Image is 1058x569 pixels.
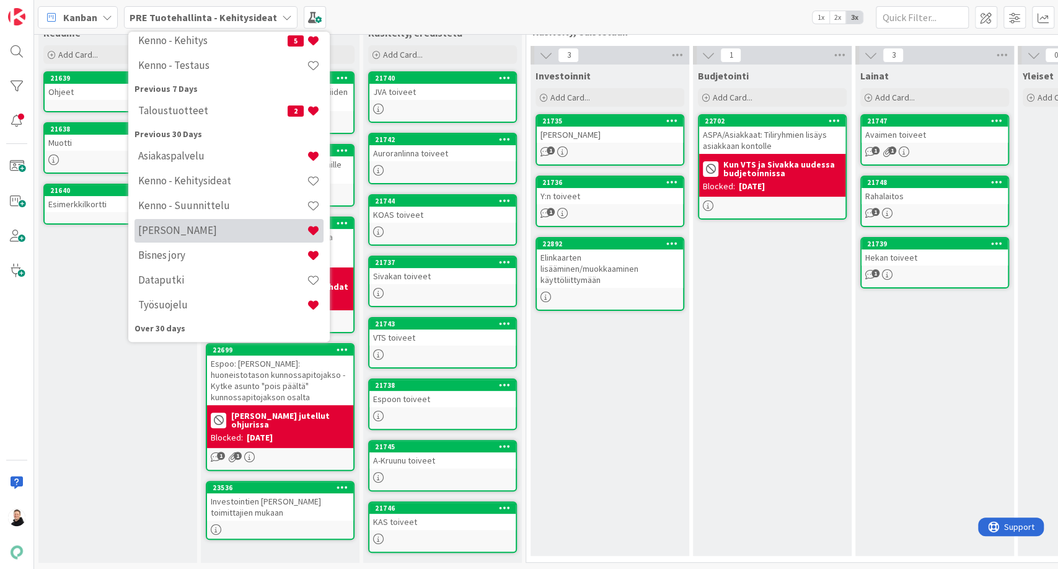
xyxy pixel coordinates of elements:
[862,127,1008,143] div: Avaimen toiveet
[45,196,191,212] div: Esimerkkilkortti
[699,115,845,127] div: 22702
[536,237,684,311] a: 22892Elinkaarten lisääminen/muokkaaminen käyttöliittymään
[369,380,516,407] div: 21738Espoon toiveet
[134,128,324,141] div: Previous 30 Days
[369,207,516,223] div: KOAS toiveet
[50,186,191,195] div: 21640
[231,411,350,429] b: [PERSON_NAME] jutellut ohjurissa
[876,6,969,29] input: Quick Filter...
[375,74,516,83] div: 21740
[50,125,191,133] div: 21638
[369,134,516,145] div: 21742
[45,185,191,212] div: 21640Esimerkkilkortti
[207,344,353,405] div: 22699Espoo: [PERSON_NAME]: huoneistotason kunnossapitojakso - Kytke asunto "pois päältä" kunnossa...
[871,269,879,277] span: 1
[860,176,1009,227] a: 21748Rahalaitos
[537,238,683,249] div: 22892
[846,11,863,24] span: 3x
[1023,69,1054,82] span: Yleiset
[8,544,25,561] img: avatar
[369,84,516,100] div: JVA toiveet
[862,115,1008,143] div: 21747Avaimen toiveet
[217,452,225,460] span: 1
[537,188,683,204] div: Y:n toiveet
[542,240,683,248] div: 22892
[369,514,516,530] div: KAS toiveet
[860,237,1009,289] a: 21739Hekan toiveet
[723,160,842,177] b: Kun VTS ja Sivakka uudessa budjetoinnissa
[207,493,353,521] div: Investointien [PERSON_NAME] toimittajien mukaan
[862,115,1008,127] div: 21747
[536,114,684,166] a: 21735[PERSON_NAME]
[369,441,516,468] div: 21745A-Kruunu toiveet
[288,35,304,47] span: 5
[45,73,191,100] div: 21639Ohjeet
[375,504,516,513] div: 21746
[699,115,845,154] div: 22702ASPA/Asiakkaat: Tiliryhmien lisäys asiakkaan kontolle
[883,48,904,63] span: 3
[130,11,277,24] b: PRE Tuotehallinta - Kehitysideat
[134,83,324,96] div: Previous 7 Days
[536,69,591,82] span: Investoinnit
[234,452,242,460] span: 1
[138,274,307,287] h4: Dataputki
[862,249,1008,266] div: Hekan toiveet
[368,71,517,123] a: 21740JVA toiveet
[368,133,517,184] a: 21742Auroranlinna toiveet
[536,176,684,227] a: 21736Y:n toiveet
[375,197,516,205] div: 21744
[43,71,192,112] a: 21639Ohjeet
[138,299,307,311] h4: Työsuojelu
[558,48,579,63] span: 3
[369,318,516,329] div: 21743
[698,69,749,82] span: Budjetointi
[369,195,516,207] div: 21744
[813,11,829,24] span: 1x
[537,115,683,143] div: 21735[PERSON_NAME]
[369,73,516,84] div: 21740
[713,92,752,103] span: Add Card...
[368,501,517,553] a: 21746KAS toiveet
[369,145,516,161] div: Auroranlinna toiveet
[547,146,555,155] span: 1
[862,177,1008,188] div: 21748
[213,483,353,492] div: 23536
[8,8,25,25] img: Visit kanbanzone.com
[207,344,353,356] div: 22699
[369,441,516,452] div: 21745
[871,208,879,216] span: 1
[369,452,516,468] div: A-Kruunu toiveet
[369,257,516,268] div: 21737
[45,123,191,151] div: 21638Muotti
[720,48,741,63] span: 1
[369,195,516,223] div: 21744KOAS toiveet
[45,84,191,100] div: Ohjeet
[368,317,517,369] a: 21743VTS toiveet
[138,175,307,187] h4: Kenno - Kehitysideat
[211,431,243,444] div: Blocked:
[45,73,191,84] div: 21639
[860,114,1009,166] a: 21747Avaimen toiveet
[138,150,307,163] h4: Asiakaspalvelu
[368,440,517,491] a: 21745A-Kruunu toiveet
[542,178,683,187] div: 21736
[537,115,683,127] div: 21735
[369,268,516,284] div: Sivakan toiveet
[26,2,56,17] span: Support
[369,134,516,161] div: 21742Auroranlinna toiveet
[537,177,683,188] div: 21736
[699,127,845,154] div: ASPA/Asiakkaat: Tiliryhmien lisäys asiakkaan kontolle
[550,92,590,103] span: Add Card...
[134,322,324,335] div: Over 30 days
[138,249,307,262] h4: Bisnes jory
[375,381,516,390] div: 21738
[547,208,555,216] span: 1
[862,188,1008,204] div: Rahalaitos
[368,379,517,430] a: 21738Espoon toiveet
[207,482,353,521] div: 23536Investointien [PERSON_NAME] toimittajien mukaan
[369,503,516,514] div: 21746
[45,123,191,135] div: 21638
[8,509,25,526] img: AN
[705,117,845,125] div: 22702
[369,73,516,100] div: 21740JVA toiveet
